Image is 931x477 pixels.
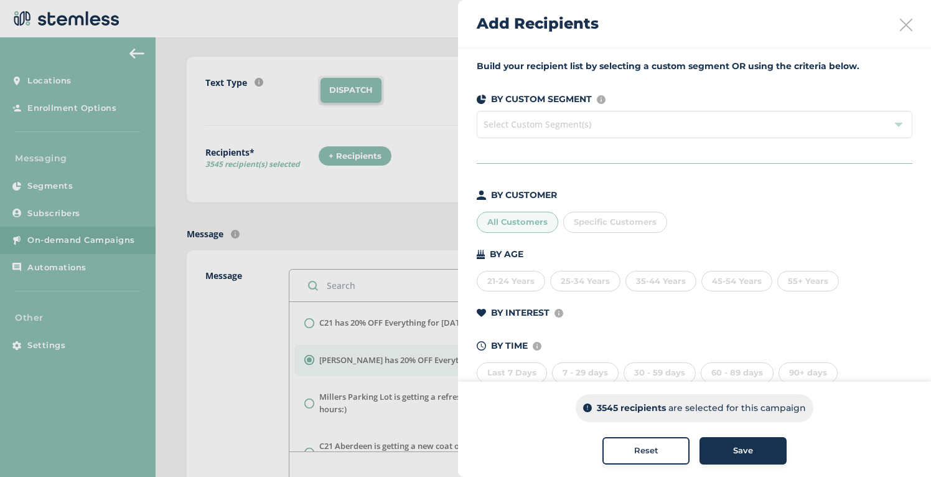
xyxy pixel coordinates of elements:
[477,341,486,351] img: icon-time-dark-e6b1183b.svg
[668,402,806,415] p: are selected for this campaign
[477,309,486,318] img: icon-heart-dark-29e6356f.svg
[597,402,666,415] p: 3545 recipients
[624,362,696,384] div: 30 - 59 days
[779,362,838,384] div: 90+ days
[491,189,557,202] p: BY CUSTOMER
[477,95,486,104] img: icon-segments-dark-074adb27.svg
[552,362,619,384] div: 7 - 29 days
[477,60,912,73] label: Build your recipient list by selecting a custom segment OR using the criteria below.
[477,250,485,259] img: icon-cake-93b2a7b5.svg
[477,191,486,200] img: icon-person-dark-ced50e5f.svg
[574,217,657,227] span: Specific Customers
[869,417,931,477] iframe: Chat Widget
[699,437,787,465] button: Save
[634,445,658,457] span: Reset
[550,271,620,292] div: 25-34 Years
[583,404,592,413] img: icon-info-dark-48f6c5f3.svg
[701,362,774,384] div: 60 - 89 days
[701,271,772,292] div: 45-54 Years
[554,309,563,318] img: icon-info-236977d2.svg
[602,437,690,465] button: Reset
[477,362,547,384] div: Last 7 Days
[777,271,839,292] div: 55+ Years
[733,445,753,457] span: Save
[533,342,541,351] img: icon-info-236977d2.svg
[477,212,558,233] div: All Customers
[491,93,592,106] p: BY CUSTOM SEGMENT
[477,12,599,35] h2: Add Recipients
[491,339,528,352] p: BY TIME
[625,271,696,292] div: 35-44 Years
[490,248,523,261] p: BY AGE
[477,271,545,292] div: 21-24 Years
[491,306,550,319] p: BY INTEREST
[597,95,606,104] img: icon-info-236977d2.svg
